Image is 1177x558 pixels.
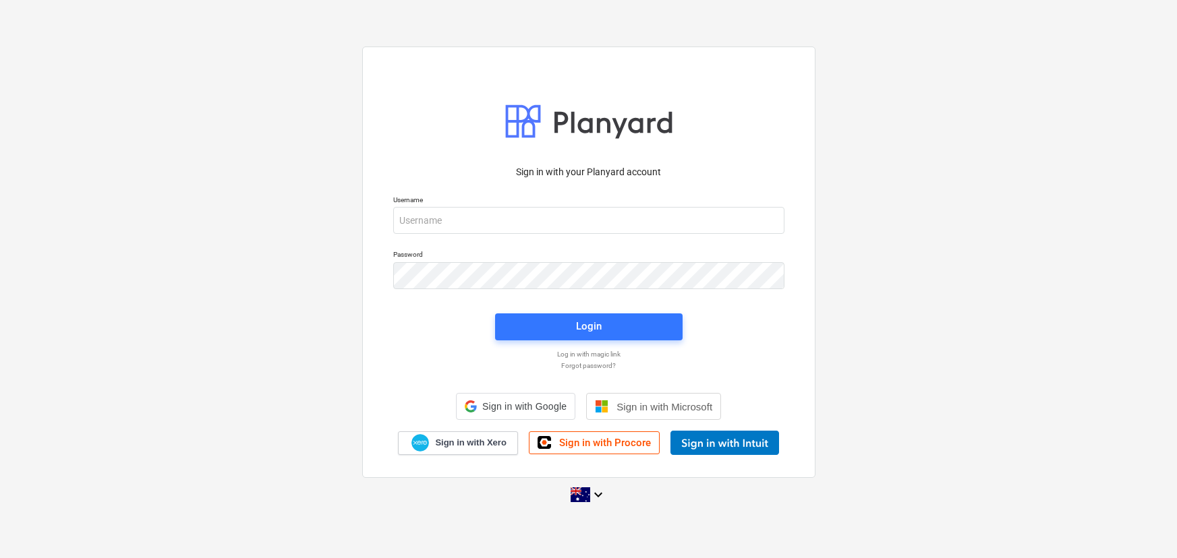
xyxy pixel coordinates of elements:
span: Sign in with Microsoft [616,401,712,412]
p: Username [393,195,784,207]
span: Sign in with Xero [435,437,506,449]
p: Password [393,250,784,261]
a: Forgot password? [386,361,791,370]
button: Login [495,313,683,340]
i: keyboard_arrow_down [590,487,606,503]
span: Sign in with Google [482,401,567,412]
div: Sign in with Google [456,393,575,420]
div: Login [576,317,602,335]
input: Username [393,207,784,234]
p: Sign in with your Planyard account [393,165,784,179]
img: Xero logo [411,434,429,452]
img: Microsoft logo [595,400,608,413]
a: Sign in with Xero [398,431,518,455]
span: Sign in with Procore [559,437,651,449]
a: Log in with magic link [386,350,791,359]
a: Sign in with Procore [529,431,660,454]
